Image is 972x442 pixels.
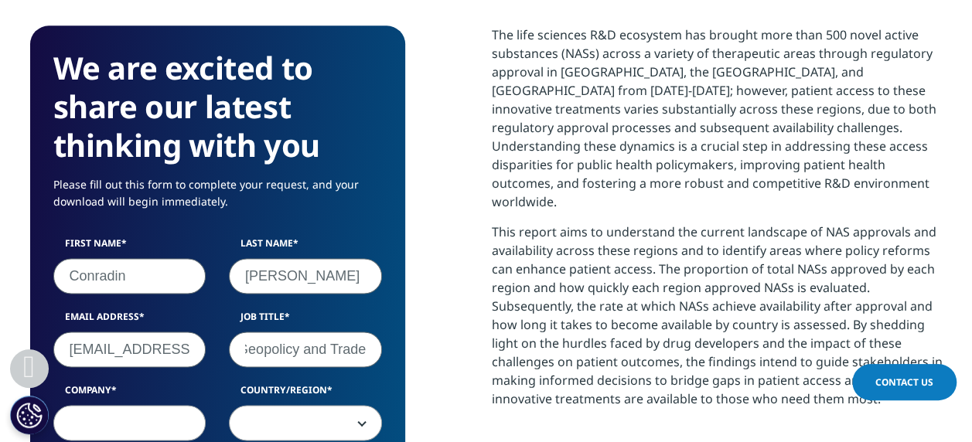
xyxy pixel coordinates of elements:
button: Cookies Settings [10,396,49,434]
label: Company [53,383,206,405]
label: Country/Region [229,383,382,405]
a: Contact Us [852,364,957,400]
span: Contact Us [875,376,933,389]
p: The life sciences R&D ecosystem has brought more than 500 novel active substances (NASs) across a... [492,25,943,223]
p: This report aims to understand the current landscape of NAS approvals and availability across the... [492,223,943,420]
label: First Name [53,236,206,258]
label: Email Address [53,310,206,331]
p: Please fill out this form to complete your request, and your download will begin immediately. [53,176,382,222]
label: Last Name [229,236,382,258]
label: Job Title [229,310,382,331]
h3: We are excited to share our latest thinking with you [53,49,382,165]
